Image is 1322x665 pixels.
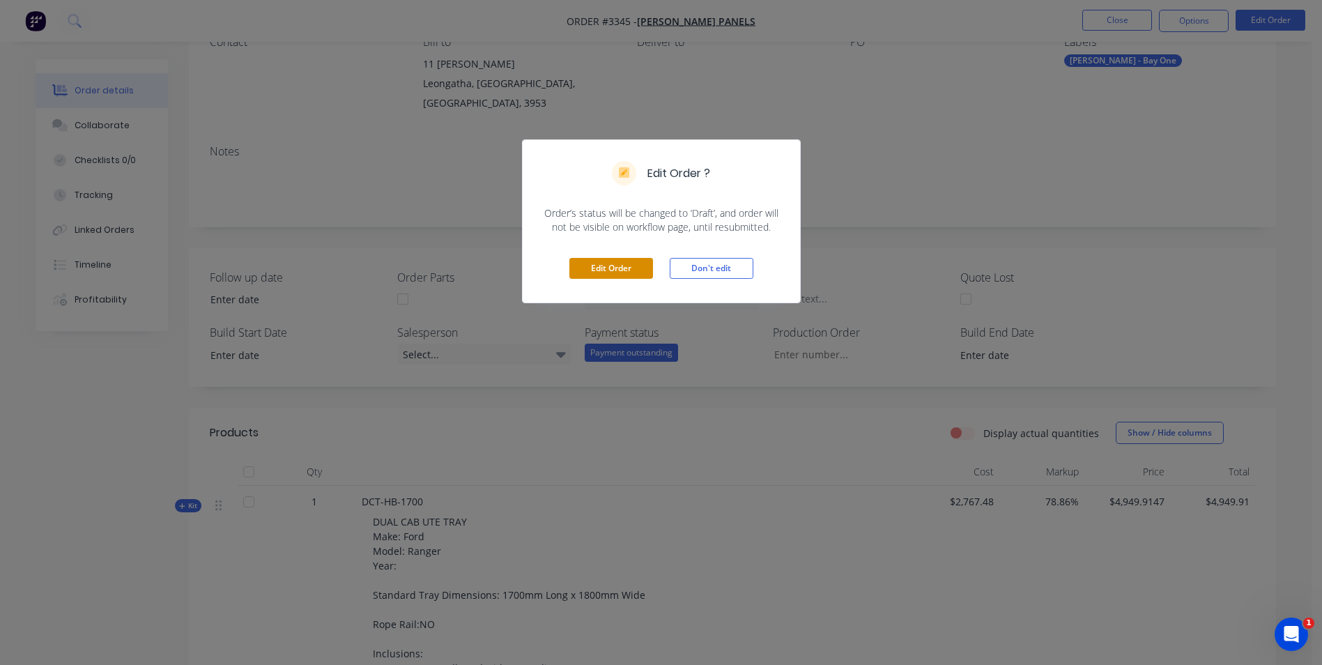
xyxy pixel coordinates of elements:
[670,258,753,279] button: Don't edit
[1275,618,1308,651] iframe: Intercom live chat
[1303,618,1314,629] span: 1
[569,258,653,279] button: Edit Order
[539,206,783,234] span: Order’s status will be changed to ‘Draft’, and order will not be visible on workflow page, until ...
[647,165,710,182] h5: Edit Order ?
